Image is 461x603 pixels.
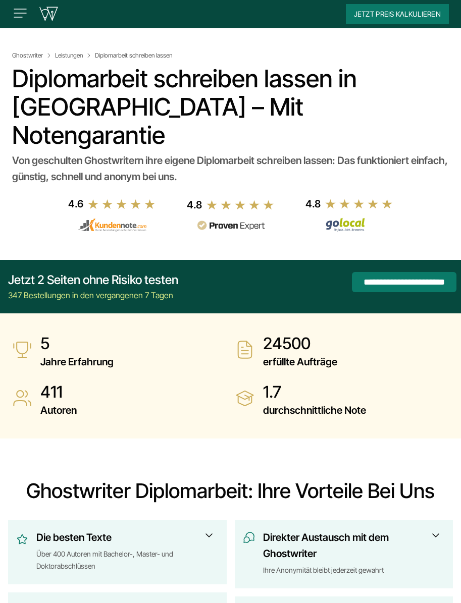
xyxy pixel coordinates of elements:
[12,152,449,185] div: Von geschulten Ghostwritern ihre eigene Diplomarbeit schreiben lassen: Das funktioniert einfach, ...
[40,334,114,354] strong: 5
[12,51,53,60] a: Ghostwriter
[68,196,83,212] div: 4.6
[87,198,156,209] img: stars
[36,529,211,545] h3: Die besten Texte
[36,548,219,572] div: Über 400 Autoren mit Bachelor-, Master- und Doktorabschlüssen
[315,217,384,232] img: Wirschreiben Bewertungen
[235,388,255,408] img: durchschnittliche Note
[78,218,146,232] img: kundennote
[8,479,453,503] h2: Ghostwriter Diplomarbeit: Ihre Vorteile bei uns
[12,5,28,21] img: Menu open
[187,197,202,213] div: 4.8
[12,388,32,408] img: Autoren
[8,289,178,301] div: 347 Bestellungen in den vergangenen 7 Tagen
[38,7,59,22] img: wirschreiben
[263,354,337,370] span: erfüllte Aufträge
[12,340,32,360] img: Jahre Erfahrung
[263,402,366,418] span: durchschnittliche Note
[346,4,449,24] button: Jetzt Preis kalkulieren
[263,334,337,354] strong: 24500
[55,51,93,60] a: Leistungen
[206,199,275,210] img: stars
[8,272,178,288] div: Jetzt 2 Seiten ohne Risiko testen
[305,196,321,212] div: 4.8
[235,340,255,360] img: erfüllte Aufträge
[40,382,77,402] strong: 411
[40,402,77,418] span: Autoren
[263,564,445,576] div: Ihre Anonymität bleibt jederzeit gewahrt
[16,531,28,547] img: Die besten Texte
[243,531,255,543] img: Direkter Austausch mit dem Ghostwriter
[95,51,172,60] span: Diplomarbeit schreiben lassen
[263,382,366,402] strong: 1.7
[40,354,114,370] span: Jahre Erfahrung
[12,65,449,149] h1: Diplomarbeit schreiben lassen in [GEOGRAPHIC_DATA] – Mit Notengarantie
[325,198,393,209] img: stars
[196,221,265,231] img: provenexpert reviews
[263,529,438,562] h3: Direkter Austausch mit dem Ghostwriter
